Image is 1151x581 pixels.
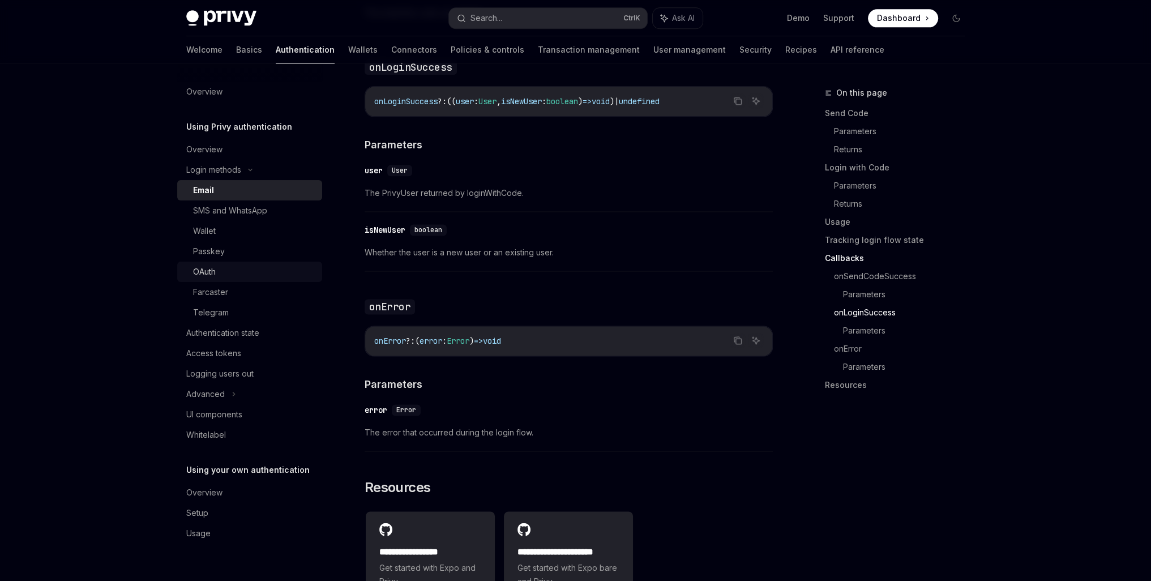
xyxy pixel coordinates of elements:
[193,245,225,258] div: Passkey
[748,93,763,108] button: Ask AI
[546,96,578,106] span: boolean
[177,482,322,503] a: Overview
[438,96,447,106] span: ?:
[451,36,524,63] a: Policies & controls
[392,166,408,175] span: User
[193,285,228,299] div: Farcaster
[365,404,387,416] div: error
[177,302,322,323] a: Telegram
[868,9,938,27] a: Dashboard
[542,96,546,106] span: :
[414,225,442,234] span: boolean
[474,336,483,346] span: =>
[456,96,474,106] span: user
[592,96,610,106] span: void
[186,367,254,381] div: Logging users out
[442,336,447,346] span: :
[365,246,773,259] span: Whether the user is a new user or an existing user.
[497,96,501,106] span: ,
[834,304,974,322] a: onLoginSuccess
[825,159,974,177] a: Login with Code
[186,486,223,499] div: Overview
[177,282,322,302] a: Farcaster
[478,96,497,106] span: User
[825,231,974,249] a: Tracking login flow state
[785,36,817,63] a: Recipes
[177,262,322,282] a: OAuth
[186,85,223,99] div: Overview
[365,137,422,152] span: Parameters
[177,323,322,343] a: Authentication state
[365,59,457,75] code: onLoginSuccess
[825,376,974,394] a: Resources
[843,285,974,304] a: Parameters
[177,200,322,221] a: SMS and WhatsApp
[406,336,415,346] span: ?:
[186,10,256,26] img: dark logo
[186,347,241,360] div: Access tokens
[391,36,437,63] a: Connectors
[834,195,974,213] a: Returns
[730,93,745,108] button: Copy the contents from the code block
[825,249,974,267] a: Callbacks
[365,479,431,497] span: Resources
[348,36,378,63] a: Wallets
[474,96,478,106] span: :
[186,120,292,134] h5: Using Privy authentication
[236,36,262,63] a: Basics
[374,96,438,106] span: onLoginSuccess
[836,86,887,100] span: On this page
[186,527,211,540] div: Usage
[177,425,322,445] a: Whitelabel
[415,336,420,346] span: (
[787,12,810,24] a: Demo
[470,11,502,25] div: Search...
[834,122,974,140] a: Parameters
[193,204,267,217] div: SMS and WhatsApp
[877,12,921,24] span: Dashboard
[831,36,884,63] a: API reference
[177,503,322,523] a: Setup
[186,428,226,442] div: Whitelabel
[583,96,592,106] span: =>
[193,183,214,197] div: Email
[186,506,208,520] div: Setup
[193,224,216,238] div: Wallet
[739,36,772,63] a: Security
[449,8,647,28] button: Search...CtrlK
[483,336,501,346] span: void
[672,12,695,24] span: Ask AI
[365,186,773,200] span: The PrivyUser returned by loginWithCode.
[469,336,474,346] span: )
[177,343,322,364] a: Access tokens
[186,163,241,177] div: Login methods
[947,9,965,27] button: Toggle dark mode
[193,265,216,279] div: OAuth
[177,221,322,241] a: Wallet
[177,241,322,262] a: Passkey
[177,364,322,384] a: Logging users out
[653,36,726,63] a: User management
[730,333,745,348] button: Copy the contents from the code block
[420,336,442,346] span: error
[177,180,322,200] a: Email
[501,96,542,106] span: isNewUser
[365,299,416,314] code: onError
[365,426,773,439] span: The error that occurred during the login flow.
[834,340,974,358] a: onError
[843,358,974,376] a: Parameters
[186,387,225,401] div: Advanced
[834,177,974,195] a: Parameters
[186,463,310,477] h5: Using your own authentication
[610,96,614,106] span: )
[653,8,703,28] button: Ask AI
[365,377,422,392] span: Parameters
[447,336,469,346] span: Error
[186,36,223,63] a: Welcome
[447,96,456,106] span: ((
[193,306,229,319] div: Telegram
[578,96,583,106] span: )
[177,404,322,425] a: UI components
[843,322,974,340] a: Parameters
[186,408,242,421] div: UI components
